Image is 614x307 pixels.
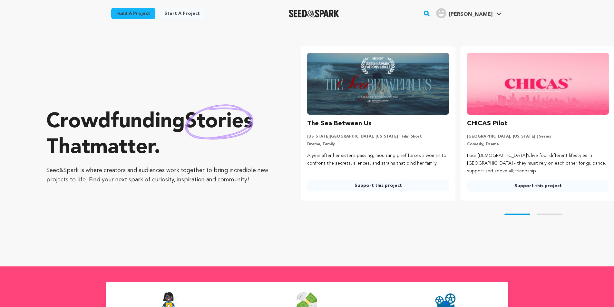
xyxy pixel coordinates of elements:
[307,180,449,191] a: Support this project
[46,109,275,161] p: Crowdfunding that .
[436,8,492,18] div: Edgar R.'s Profile
[307,134,449,139] p: [US_STATE][GEOGRAPHIC_DATA], [US_STATE] | Film Short
[307,119,372,129] h3: The Sea Between Us
[159,8,205,19] a: Start a project
[307,53,449,115] img: The Sea Between Us image
[46,166,275,185] p: Seed&Spark is where creators and audiences work together to bring incredible new projects to life...
[467,53,609,115] img: CHICAS Pilot image
[467,152,609,175] p: Four [DEMOGRAPHIC_DATA]’s live four different lifestyles in [GEOGRAPHIC_DATA] - they must rely on...
[467,180,609,192] a: Support this project
[467,134,609,139] p: [GEOGRAPHIC_DATA], [US_STATE] | Series
[111,8,155,19] a: Fund a project
[289,10,339,17] img: Seed&Spark Logo Dark Mode
[467,119,508,129] h3: CHICAS Pilot
[435,7,503,20] span: Edgar R.'s Profile
[436,8,446,18] img: user.png
[307,142,449,147] p: Drama, Family
[467,142,609,147] p: Comedy, Drama
[449,12,492,17] span: [PERSON_NAME]
[435,7,503,18] a: Edgar R.'s Profile
[185,104,253,139] img: hand sketched image
[289,10,339,17] a: Seed&Spark Homepage
[90,138,154,158] span: matter
[307,152,449,168] p: A year after her sister’s passing, mounting grief forces a woman to confront the secrets, silence...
